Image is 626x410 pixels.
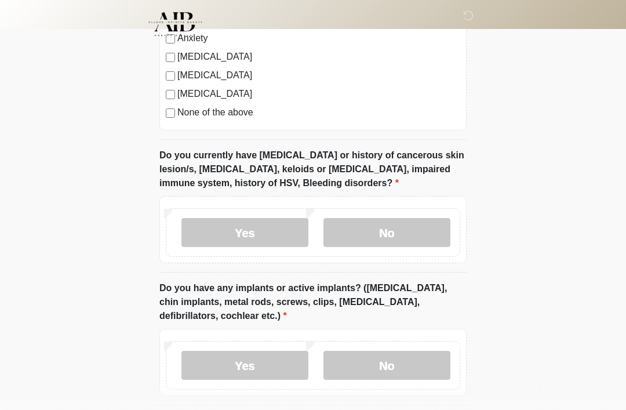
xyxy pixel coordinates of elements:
input: [MEDICAL_DATA] [166,72,175,81]
label: Yes [181,219,308,248]
input: [MEDICAL_DATA] [166,90,175,100]
input: [MEDICAL_DATA] [166,53,175,63]
label: None of the above [177,106,460,120]
label: No [323,219,450,248]
label: No [323,351,450,380]
input: None of the above [166,109,175,118]
label: [MEDICAL_DATA] [177,69,460,83]
label: [MEDICAL_DATA] [177,88,460,101]
label: Do you currently have [MEDICAL_DATA] or history of cancerous skin lesion/s, [MEDICAL_DATA], keloi... [159,149,467,191]
label: Do you have any implants or active implants? ([MEDICAL_DATA], chin implants, metal rods, screws, ... [159,282,467,324]
img: Allure Infinite Beauty Logo [148,9,203,40]
label: Yes [181,351,308,380]
label: [MEDICAL_DATA] [177,50,460,64]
